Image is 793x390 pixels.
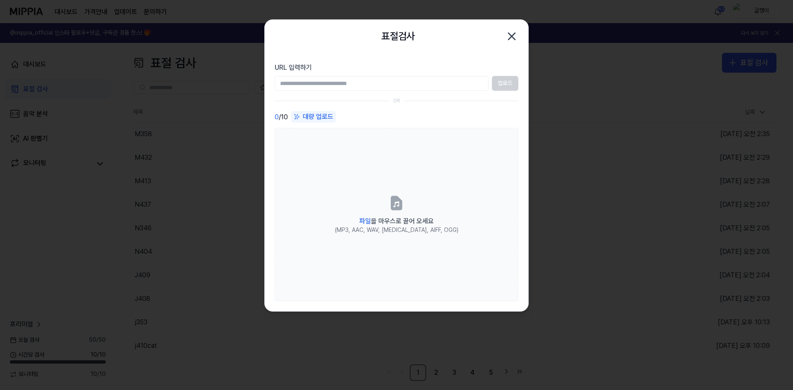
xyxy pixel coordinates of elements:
[335,226,458,234] div: (MP3, AAC, WAV, [MEDICAL_DATA], AIFF, OGG)
[275,111,288,123] div: / 10
[275,63,518,73] label: URL 입력하기
[393,97,400,104] div: OR
[275,112,279,122] span: 0
[291,111,336,123] button: 대량 업로드
[381,28,415,44] h2: 표절검사
[359,217,434,225] span: 을 마우스로 끌어 오세요
[359,217,371,225] span: 파일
